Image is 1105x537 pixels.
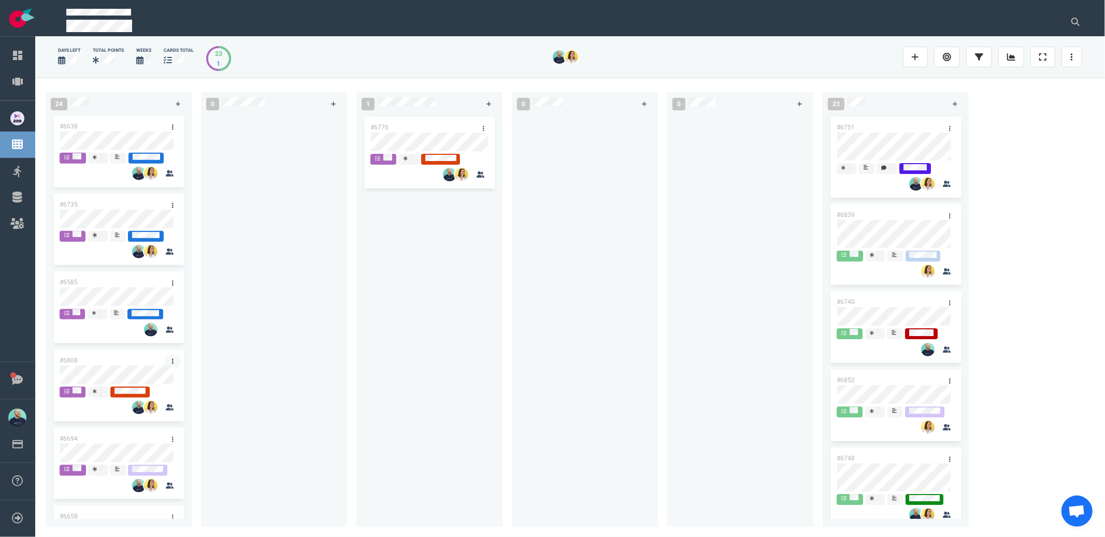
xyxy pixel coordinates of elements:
img: 26 [553,50,566,64]
img: 26 [144,245,157,258]
span: 1 [362,98,375,110]
div: 1 [215,59,222,68]
a: #6658 [60,513,78,520]
a: #6751 [837,124,855,131]
a: #6694 [60,435,78,442]
a: #6839 [837,211,855,219]
img: 26 [455,168,468,181]
img: 26 [132,479,146,492]
a: #6585 [60,279,78,286]
a: #6740 [837,298,855,306]
a: #6776 [370,124,389,131]
div: Ouvrir le chat [1061,496,1093,527]
img: 26 [909,177,923,191]
div: cards total [164,47,194,54]
img: 26 [921,420,935,434]
a: #6808 [60,357,78,364]
img: 26 [909,508,923,521]
img: 26 [144,323,157,337]
img: 26 [443,168,456,181]
img: 26 [921,265,935,278]
a: #6638 [60,123,78,130]
span: 0 [206,98,219,110]
img: 26 [132,401,146,414]
img: 26 [144,401,157,414]
a: #6735 [60,201,78,208]
div: 23 [215,49,222,59]
img: 26 [921,508,935,521]
span: 0 [517,98,530,110]
span: 0 [672,98,685,110]
img: 26 [921,177,935,191]
div: Total Points [93,47,124,54]
span: 23 [828,98,844,110]
a: #6852 [837,376,855,384]
img: 26 [132,167,146,180]
img: 26 [132,245,146,258]
img: 26 [144,479,157,492]
img: 26 [921,343,935,356]
div: days left [58,47,80,54]
a: #6748 [837,455,855,462]
img: 26 [565,50,578,64]
img: 26 [144,167,157,180]
div: Weeks [136,47,151,54]
span: 24 [51,98,67,110]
